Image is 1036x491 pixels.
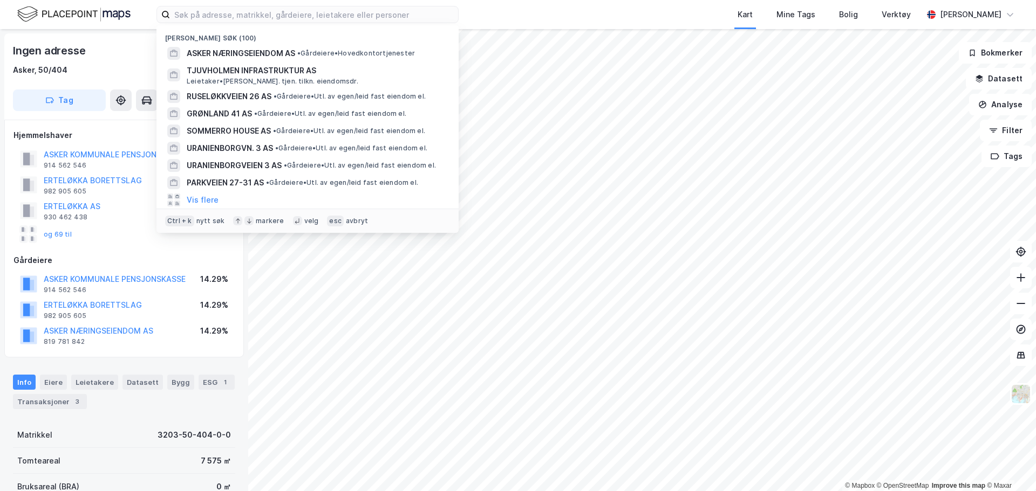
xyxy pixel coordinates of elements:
div: Kart [738,8,753,21]
div: Matrikkel [17,428,52,441]
span: Gårdeiere • Utl. av egen/leid fast eiendom el. [254,109,406,118]
span: Leietaker • [PERSON_NAME]. tjen. tilkn. eiendomsdr. [187,77,358,86]
img: logo.f888ab2527a4732fd821a326f86c7f29.svg [17,5,131,24]
div: 819 781 842 [44,337,85,346]
div: Transaksjoner [13,394,87,409]
button: Tag [13,89,106,111]
div: Verktøy [882,8,911,21]
button: Datasett [966,68,1032,89]
span: URANIENBORGVN. 3 AS [187,142,273,155]
div: ESG [199,375,235,390]
span: Gårdeiere • Utl. av egen/leid fast eiendom el. [274,92,426,101]
div: Asker, 50/404 [13,64,67,77]
div: 914 562 546 [44,286,86,294]
span: Gårdeiere • Hovedkontortjenester [297,49,415,58]
div: velg [304,217,319,225]
div: Bolig [839,8,858,21]
button: Filter [980,120,1032,141]
div: avbryt [346,217,368,225]
div: Ingen adresse [13,42,87,59]
span: Gårdeiere • Utl. av egen/leid fast eiendom el. [284,161,436,170]
div: Hjemmelshaver [13,129,235,142]
button: Analyse [969,94,1032,115]
div: [PERSON_NAME] søk (100) [156,25,459,45]
iframe: Chat Widget [982,439,1036,491]
div: markere [256,217,284,225]
span: • [297,49,301,57]
span: RUSELØKKVEIEN 26 AS [187,90,271,103]
div: Info [13,375,36,390]
a: OpenStreetMap [877,482,929,489]
div: 3203-50-404-0-0 [158,428,231,441]
span: • [254,109,257,117]
button: Vis flere [187,193,219,206]
span: • [266,178,269,186]
div: Gårdeiere [13,254,235,267]
div: Datasett [122,375,163,390]
div: Bygg [167,375,194,390]
div: 14.29% [200,299,228,312]
input: Søk på adresse, matrikkel, gårdeiere, leietakere eller personer [170,6,458,23]
div: Ctrl + k [165,216,194,226]
div: 982 905 605 [44,187,86,196]
div: nytt søk [196,217,225,225]
div: 7 575 ㎡ [201,454,231,467]
div: 1 [220,377,230,388]
span: PARKVEIEN 27-31 AS [187,176,264,189]
span: • [275,144,278,152]
div: 930 462 438 [44,213,87,222]
button: Tags [982,146,1032,167]
span: • [273,127,276,135]
span: GRØNLAND 41 AS [187,107,252,120]
span: Gårdeiere • Utl. av egen/leid fast eiendom el. [266,178,418,187]
span: TJUVHOLMEN INFRASTRUKTUR AS [187,64,446,77]
div: [PERSON_NAME] [940,8,1001,21]
span: Gårdeiere • Utl. av egen/leid fast eiendom el. [275,144,427,153]
div: Leietakere [71,375,118,390]
button: Bokmerker [959,42,1032,64]
div: 982 905 605 [44,312,86,320]
span: SOMMERRO HOUSE AS [187,125,271,137]
div: 14.29% [200,273,228,286]
span: • [274,92,277,100]
a: Mapbox [845,482,875,489]
span: Gårdeiere • Utl. av egen/leid fast eiendom el. [273,127,425,135]
span: URANIENBORGVEIEN 3 AS [187,159,282,172]
span: ASKER NÆRINGSEIENDOM AS [187,47,295,60]
div: esc [327,216,344,226]
div: 14.29% [200,324,228,337]
div: 914 562 546 [44,161,86,170]
div: 3 [72,396,83,407]
div: Eiere [40,375,67,390]
div: Tomteareal [17,454,60,467]
div: Mine Tags [776,8,815,21]
img: Z [1011,384,1031,404]
span: • [284,161,287,169]
a: Improve this map [932,482,985,489]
